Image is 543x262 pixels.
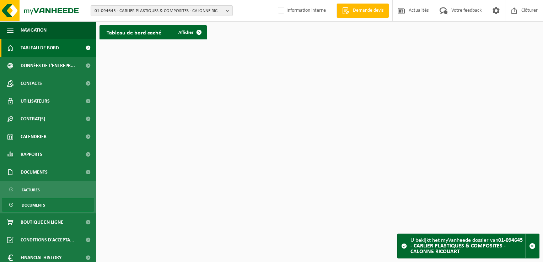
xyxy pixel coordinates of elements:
[21,213,63,231] span: Boutique en ligne
[21,146,42,163] span: Rapports
[351,7,385,14] span: Demande devis
[22,183,40,197] span: Factures
[21,75,42,92] span: Contacts
[276,5,326,16] label: Information interne
[100,25,168,39] h2: Tableau de bord caché
[21,57,75,75] span: Données de l'entrepr...
[337,4,389,18] a: Demande devis
[91,5,233,16] button: 01-094645 - CARLIER PLASTIQUES & COMPOSITES - CALONNE RICOUART
[410,238,523,255] strong: 01-094645 - CARLIER PLASTIQUES & COMPOSITES - CALONNE RICOUART
[21,163,48,181] span: Documents
[21,21,47,39] span: Navigation
[21,110,45,128] span: Contrat(s)
[2,183,94,196] a: Factures
[95,6,223,16] span: 01-094645 - CARLIER PLASTIQUES & COMPOSITES - CALONNE RICOUART
[2,198,94,212] a: Documents
[21,231,74,249] span: Conditions d'accepta...
[178,30,194,35] span: Afficher
[410,234,525,258] div: U bekijkt het myVanheede dossier van
[21,92,50,110] span: Utilisateurs
[21,39,59,57] span: Tableau de bord
[173,25,206,39] a: Afficher
[22,198,45,212] span: Documents
[21,128,47,146] span: Calendrier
